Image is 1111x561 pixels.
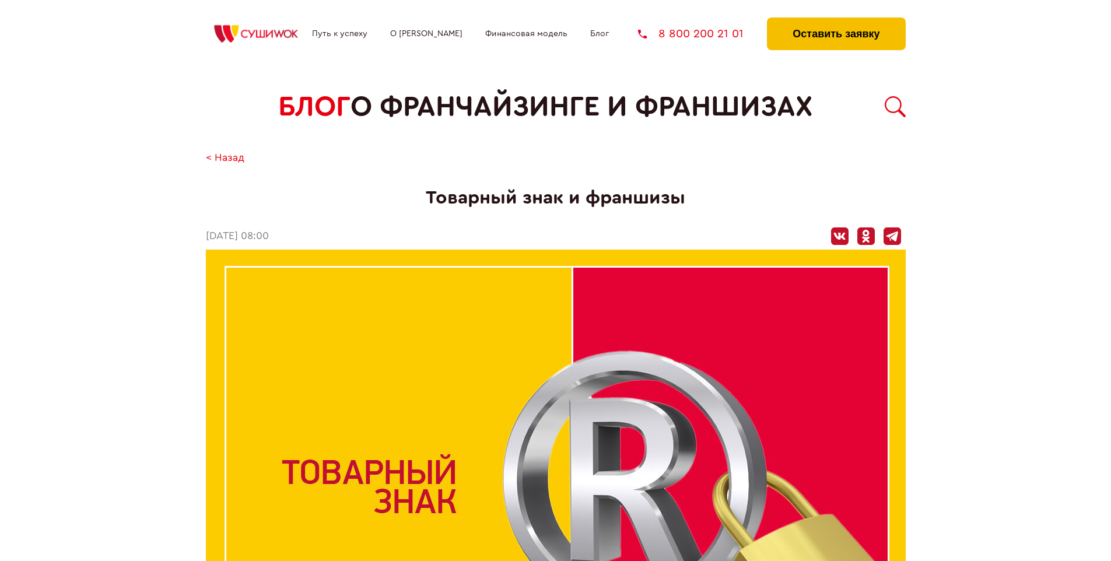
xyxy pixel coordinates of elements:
[312,29,367,38] a: Путь к успеху
[485,29,567,38] a: Финансовая модель
[206,152,244,164] a: < Назад
[390,29,462,38] a: О [PERSON_NAME]
[767,17,905,50] button: Оставить заявку
[590,29,609,38] a: Блог
[658,28,744,40] span: 8 800 200 21 01
[351,91,812,123] span: о франчайзинге и франшизах
[638,28,744,40] a: 8 800 200 21 01
[278,91,351,123] span: БЛОГ
[206,187,906,209] h1: Товарный знак и франшизы
[206,230,269,243] time: [DATE] 08:00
